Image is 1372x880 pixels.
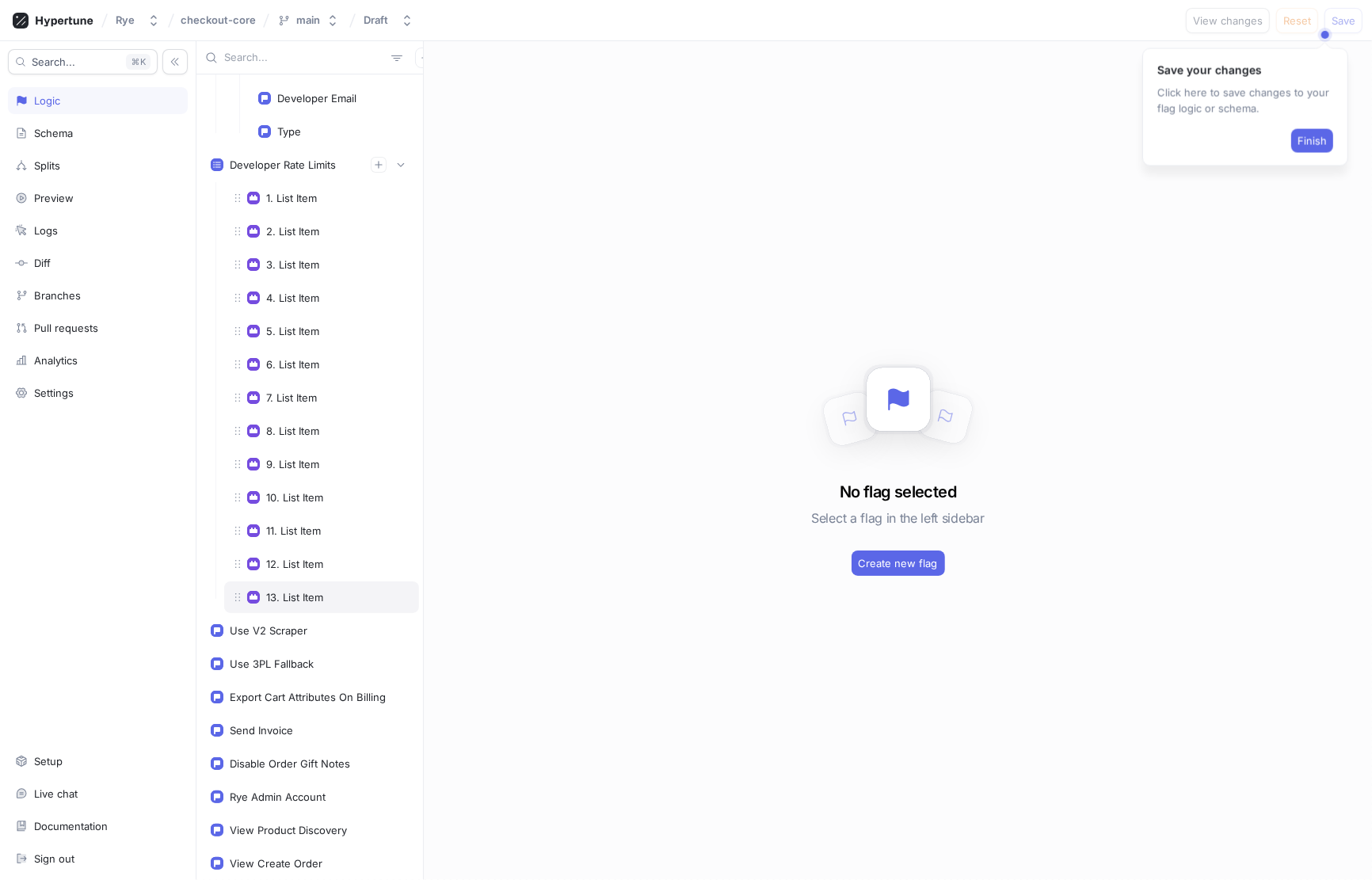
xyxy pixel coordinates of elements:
button: Create new flag [852,550,945,576]
div: View Create Order [230,857,322,870]
div: main [296,13,320,27]
input: Search... [224,50,385,66]
div: 2. List Item [266,225,319,238]
div: Live chat [34,787,78,800]
h5: Select a flag in the left sidebar [811,504,984,532]
p: Click here to save changes to your flag logic or schema. [1157,85,1333,116]
span: Reset [1283,16,1311,25]
div: K [126,54,151,70]
div: 1. List Item [266,192,317,204]
button: Finish [1291,129,1333,153]
div: 4. List Item [266,291,319,304]
div: Developer Email [277,92,356,105]
div: 7. List Item [266,391,317,404]
div: 5. List Item [266,325,319,337]
div: Rye Admin Account [230,790,326,803]
div: Setup [34,755,63,768]
div: Diff [34,257,51,269]
div: View Product Discovery [230,824,347,836]
div: Use 3PL Fallback [230,657,314,670]
div: Settings [34,387,74,399]
span: View changes [1193,16,1263,25]
button: Search...K [8,49,158,74]
div: 11. List Item [266,524,321,537]
h3: No flag selected [840,480,956,504]
div: 12. List Item [266,558,323,570]
div: Disable Order Gift Notes [230,757,350,770]
div: Schema [34,127,73,139]
div: Pull requests [34,322,98,334]
div: 6. List Item [266,358,319,371]
div: 3. List Item [266,258,319,271]
div: Type [277,125,301,138]
button: Reset [1276,8,1318,33]
div: Preview [34,192,74,204]
span: Create new flag [859,558,938,568]
div: 13. List Item [266,591,323,604]
div: 8. List Item [266,425,319,437]
button: Save [1324,8,1362,33]
button: Draft [357,7,420,33]
div: Branches [34,289,81,302]
div: Export Cart Attributes On Billing [230,691,386,703]
div: Documentation [34,820,108,832]
div: Sign out [34,852,74,865]
div: Use V2 Scraper [230,624,307,637]
div: Developer Rate Limits [230,158,336,171]
button: main [271,7,345,33]
div: Send Invoice [230,724,293,737]
div: Analytics [34,354,78,367]
div: 9. List Item [266,458,319,470]
div: Draft [364,13,388,27]
div: 10. List Item [266,491,323,504]
span: checkout-core [181,14,256,25]
button: Rye [109,7,166,33]
span: Save [1332,16,1355,25]
div: Rye [116,13,135,27]
span: Search... [32,57,75,67]
a: Documentation [8,813,188,840]
div: Logs [34,224,58,237]
div: Splits [34,159,60,172]
span: Finish [1298,136,1327,146]
div: Logic [34,94,60,107]
p: Save your changes [1157,62,1333,78]
button: View changes [1186,8,1270,33]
